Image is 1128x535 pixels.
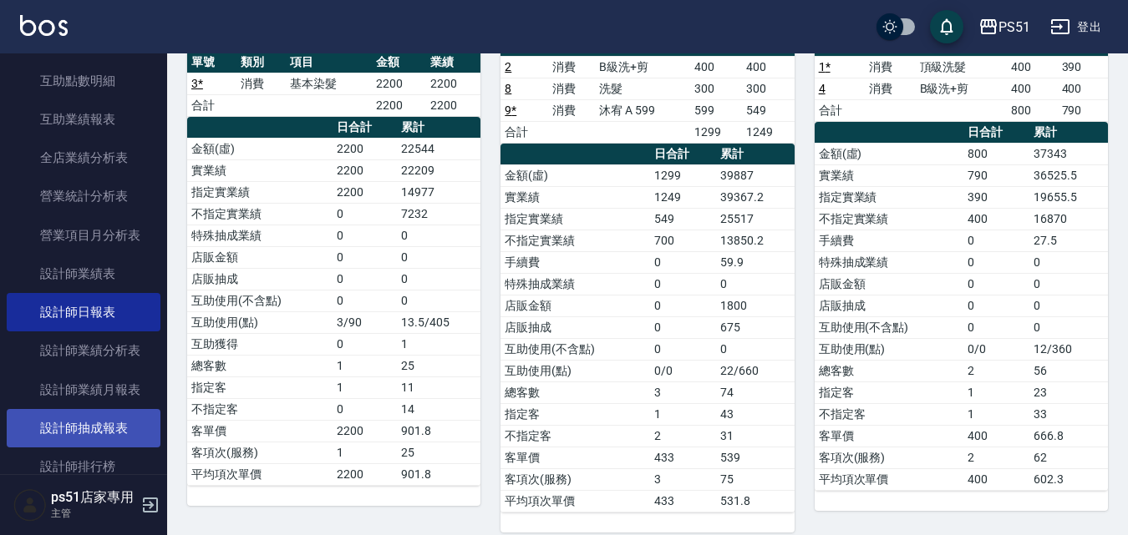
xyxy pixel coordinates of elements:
[187,420,333,442] td: 客單價
[7,216,160,255] a: 營業項目月分析表
[963,338,1029,360] td: 0/0
[333,268,397,290] td: 0
[716,425,795,447] td: 31
[742,99,794,121] td: 549
[505,82,511,95] a: 8
[963,295,1029,316] td: 0
[1029,447,1108,468] td: 62
[7,371,160,409] a: 設計師業績月報表
[1007,78,1057,99] td: 400
[397,203,480,225] td: 7232
[333,420,397,442] td: 2200
[426,73,480,94] td: 2200
[187,246,333,268] td: 店販金額
[187,442,333,463] td: 客項次(服務)
[397,268,480,290] td: 0
[500,230,650,251] td: 不指定實業績
[7,255,160,293] a: 設計師業績表
[187,94,236,116] td: 合計
[650,468,716,490] td: 3
[7,62,160,100] a: 互助點數明細
[963,230,1029,251] td: 0
[742,121,794,143] td: 1249
[819,82,826,95] a: 4
[815,447,964,468] td: 客項次(服務)
[650,164,716,186] td: 1299
[815,208,964,230] td: 不指定實業績
[650,425,716,447] td: 2
[963,164,1029,186] td: 790
[187,117,480,486] table: a dense table
[815,295,964,316] td: 店販抽成
[286,52,372,73] th: 項目
[963,251,1029,273] td: 0
[1029,360,1108,381] td: 56
[7,177,160,215] a: 營業統計分析表
[1029,273,1108,295] td: 0
[972,10,1037,44] button: PS51
[690,78,742,99] td: 300
[397,225,480,246] td: 0
[595,78,690,99] td: 洗髮
[1058,78,1108,99] td: 400
[187,333,333,355] td: 互助獲得
[187,355,333,376] td: 總客數
[187,376,333,398] td: 指定客
[1029,425,1108,447] td: 666.8
[963,316,1029,338] td: 0
[397,355,480,376] td: 25
[397,181,480,203] td: 14977
[815,338,964,360] td: 互助使用(點)
[595,99,690,121] td: 沐宥 A 599
[500,403,650,425] td: 指定客
[650,230,716,251] td: 700
[963,186,1029,208] td: 390
[650,338,716,360] td: 0
[187,268,333,290] td: 店販抽成
[815,425,964,447] td: 客單價
[1029,316,1108,338] td: 0
[397,246,480,268] td: 0
[690,121,742,143] td: 1299
[333,181,397,203] td: 2200
[187,290,333,311] td: 互助使用(不含點)
[1029,230,1108,251] td: 27.5
[1029,295,1108,316] td: 0
[7,331,160,370] a: 設計師業績分析表
[548,56,595,78] td: 消費
[500,316,650,338] td: 店販抽成
[397,311,480,333] td: 13.5/405
[650,447,716,468] td: 433
[690,99,742,121] td: 599
[236,73,286,94] td: 消費
[963,208,1029,230] td: 400
[963,143,1029,164] td: 800
[372,52,426,73] th: 金額
[333,311,397,333] td: 3/90
[815,360,964,381] td: 總客數
[815,381,964,403] td: 指定客
[7,139,160,177] a: 全店業績分析表
[500,121,547,143] td: 合計
[815,273,964,295] td: 店販金額
[13,488,47,522] img: Person
[187,159,333,181] td: 實業績
[397,442,480,463] td: 25
[548,99,595,121] td: 消費
[716,186,795,208] td: 39367.2
[1029,381,1108,403] td: 23
[815,403,964,425] td: 不指定客
[187,181,333,203] td: 指定實業績
[397,420,480,442] td: 901.8
[815,164,964,186] td: 實業績
[1058,56,1108,78] td: 390
[716,208,795,230] td: 25517
[333,117,397,139] th: 日合計
[963,425,1029,447] td: 400
[650,295,716,316] td: 0
[650,186,716,208] td: 1249
[998,17,1030,38] div: PS51
[595,56,690,78] td: B級洗+剪
[650,144,716,165] th: 日合計
[742,78,794,99] td: 300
